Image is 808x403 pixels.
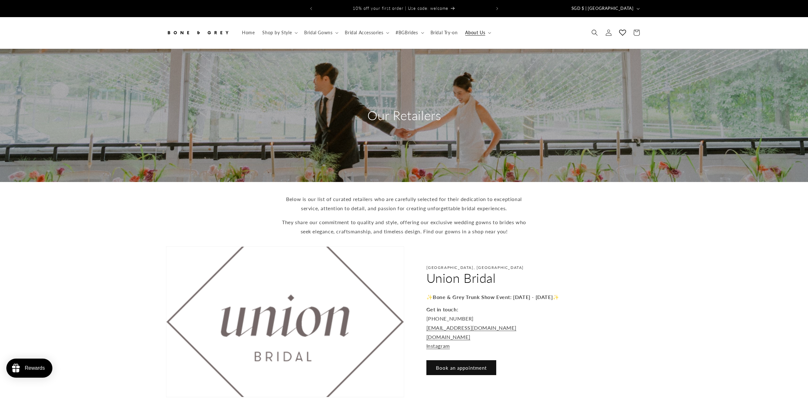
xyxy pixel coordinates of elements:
[396,30,418,36] span: #BGBrides
[341,26,392,39] summary: Bridal Accessories
[300,26,341,39] summary: Bridal Gowns
[238,26,258,39] a: Home
[588,26,602,40] summary: Search
[344,107,464,124] h2: Our Retailers
[431,30,458,36] span: Bridal Try-on
[258,26,300,39] summary: Shop by Style
[426,293,559,302] p: ✨ ✨
[571,5,634,12] span: SGD $ | [GEOGRAPHIC_DATA]
[304,30,332,36] span: Bridal Gowns
[304,3,318,15] button: Previous announcement
[242,30,255,36] span: Home
[166,26,230,40] img: Bone and Grey Bridal
[426,265,524,270] p: [GEOGRAPHIC_DATA], [GEOGRAPHIC_DATA]
[426,343,450,349] a: Instagram
[280,195,528,213] p: Below is our list of curated retailers who are carefully selected for their dedication to excepti...
[426,360,496,375] a: Book an appointment
[353,6,448,11] span: 10% off your first order | Use code: welcome
[426,270,496,286] h2: Union Bridal
[568,3,642,15] button: SGD $ | [GEOGRAPHIC_DATA]
[490,3,504,15] button: Next announcement
[164,23,232,42] a: Bone and Grey Bridal
[461,26,494,39] summary: About Us
[25,365,45,371] div: Rewards
[426,325,517,331] a: [EMAIL_ADDRESS][DOMAIN_NAME]
[392,26,426,39] summary: #BGBrides
[262,30,292,36] span: Shop by Style
[426,305,559,351] p: [PHONE_NUMBER]
[465,30,485,36] span: About Us
[426,334,471,340] a: [DOMAIN_NAME]
[426,306,458,312] strong: Get in touch:
[280,218,528,236] p: They share our commitment to quality and style, offering our exclusive wedding gowns to brides wh...
[427,26,462,39] a: Bridal Try-on
[345,30,383,36] span: Bridal Accessories
[433,294,553,300] strong: Bone & Grey Trunk Show Event: [DATE] - [DATE]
